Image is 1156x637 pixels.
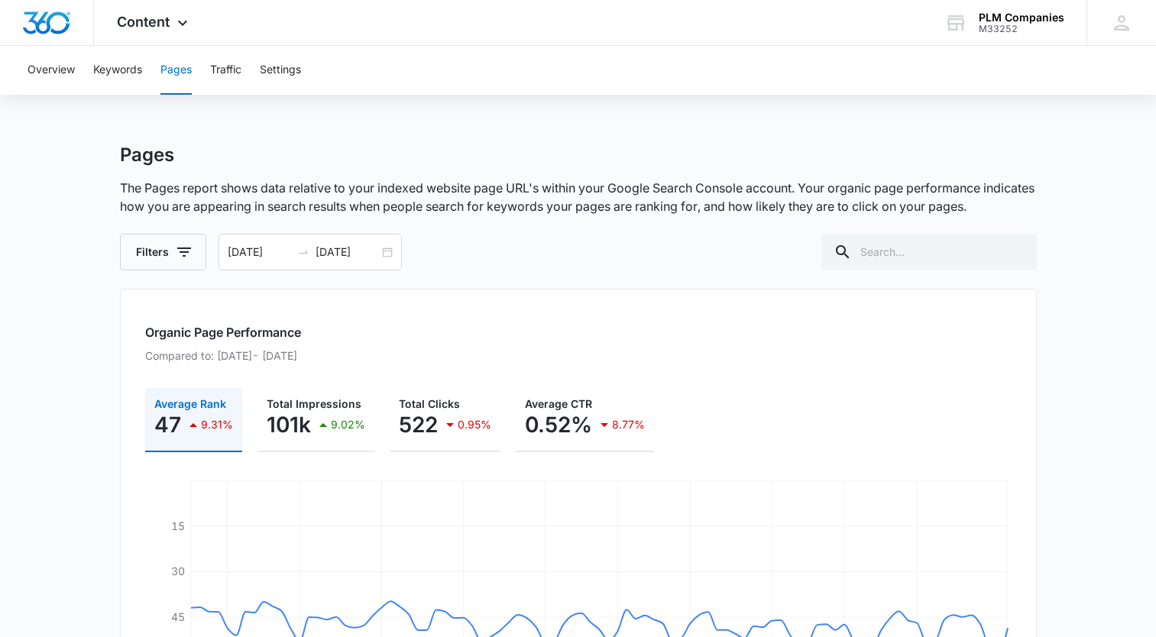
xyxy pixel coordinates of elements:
[458,419,491,430] p: 0.95%
[297,246,309,258] span: swap-right
[316,244,379,260] input: End date
[399,412,438,437] p: 522
[120,144,174,167] h1: Pages
[171,519,185,532] tspan: 15
[525,412,592,437] p: 0.52%
[267,397,361,410] span: Total Impressions
[154,397,226,410] span: Average Rank
[228,244,291,260] input: Start date
[201,419,233,430] p: 9.31%
[160,46,192,95] button: Pages
[267,412,311,437] p: 101k
[145,323,1012,341] h2: Organic Page Performance
[171,564,185,577] tspan: 30
[171,610,185,623] tspan: 45
[821,234,1037,270] input: Search...
[117,14,170,30] span: Content
[93,46,142,95] button: Keywords
[612,419,645,430] p: 8.77%
[399,397,460,410] span: Total Clicks
[120,234,206,270] button: Filters
[145,348,1012,364] p: Compared to: [DATE] - [DATE]
[525,397,592,410] span: Average CTR
[260,46,301,95] button: Settings
[210,46,241,95] button: Traffic
[28,46,75,95] button: Overview
[154,412,181,437] p: 47
[331,419,365,430] p: 9.02%
[297,246,309,258] span: to
[979,24,1064,34] div: account id
[979,11,1064,24] div: account name
[120,179,1037,215] p: The Pages report shows data relative to your indexed website page URL's within your Google Search...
